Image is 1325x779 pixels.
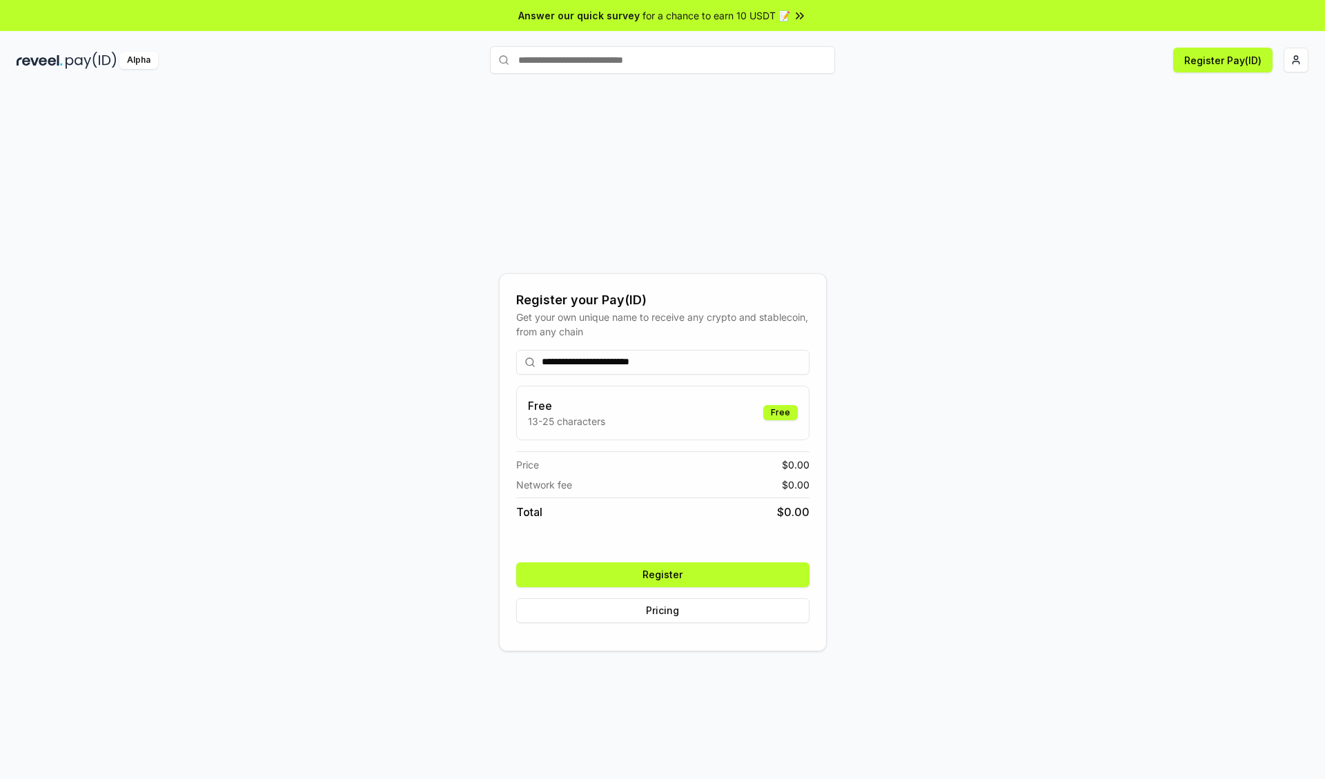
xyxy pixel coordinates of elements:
[528,414,605,428] p: 13-25 characters
[1173,48,1273,72] button: Register Pay(ID)
[782,477,809,492] span: $ 0.00
[17,52,63,69] img: reveel_dark
[516,598,809,623] button: Pricing
[516,477,572,492] span: Network fee
[119,52,158,69] div: Alpha
[777,504,809,520] span: $ 0.00
[516,290,809,310] div: Register your Pay(ID)
[516,504,542,520] span: Total
[528,397,605,414] h3: Free
[518,8,640,23] span: Answer our quick survey
[516,457,539,472] span: Price
[516,310,809,339] div: Get your own unique name to receive any crypto and stablecoin, from any chain
[642,8,790,23] span: for a chance to earn 10 USDT 📝
[763,405,798,420] div: Free
[66,52,117,69] img: pay_id
[782,457,809,472] span: $ 0.00
[516,562,809,587] button: Register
